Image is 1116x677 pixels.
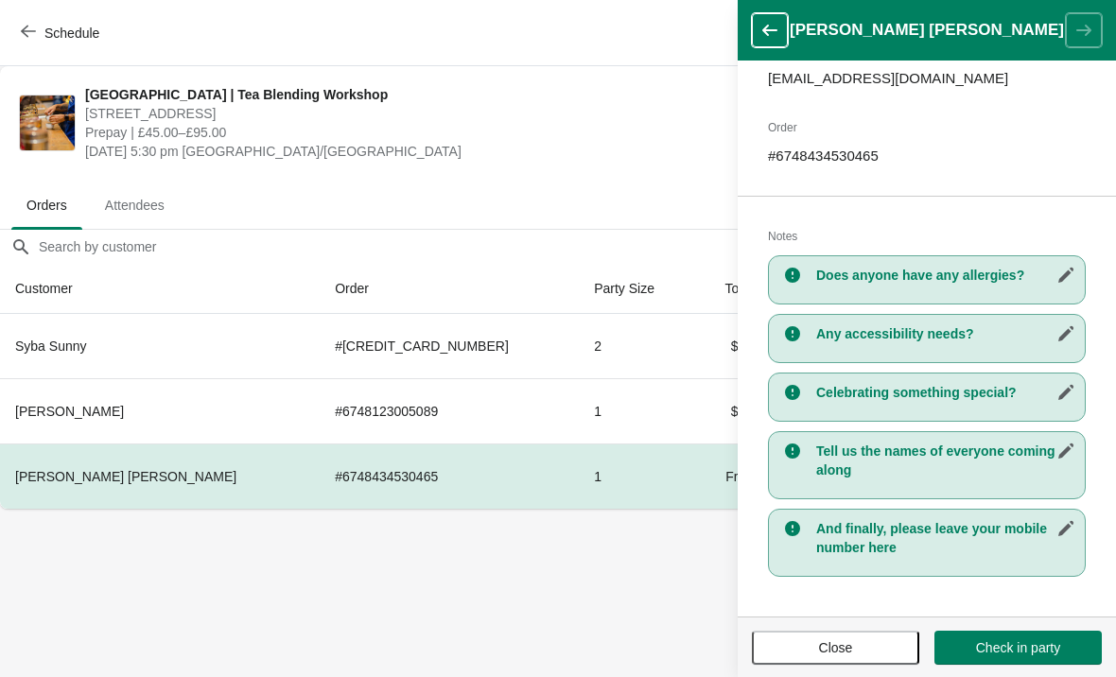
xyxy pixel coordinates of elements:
h1: [PERSON_NAME] [PERSON_NAME] [788,21,1066,40]
h2: Notes [768,227,1086,246]
span: [PERSON_NAME] [15,404,124,419]
td: 1 [579,378,694,443]
span: [DATE] 5:30 pm [GEOGRAPHIC_DATA]/[GEOGRAPHIC_DATA] [85,142,767,161]
th: Total [694,264,768,314]
th: Order [320,264,579,314]
h3: Tell us the names of everyone coming along [816,442,1075,479]
td: Free [694,443,768,509]
h3: Celebrating something special? [816,383,1075,402]
span: Schedule [44,26,99,41]
input: Search by customer [38,230,1116,264]
span: Syba Sunny [15,338,87,354]
td: $90 [694,314,768,378]
td: $65 [694,378,768,443]
img: London Covent Garden | Tea Blending Workshop [20,95,75,150]
span: Check in party [976,640,1060,655]
h2: Order [768,118,1086,137]
button: Check in party [934,631,1102,665]
h3: Any accessibility needs? [816,324,1075,343]
span: Prepay | £45.00–£95.00 [85,123,767,142]
span: Close [819,640,853,655]
td: # 6748123005089 [320,378,579,443]
td: 2 [579,314,694,378]
span: Orders [11,188,82,222]
button: Schedule [9,16,114,50]
h3: Does anyone have any allergies? [816,266,1075,285]
span: [PERSON_NAME] [PERSON_NAME] [15,469,236,484]
td: # 6748434530465 [320,443,579,509]
span: [STREET_ADDRESS] [85,104,767,123]
td: # [CREDIT_CARD_NUMBER] [320,314,579,378]
button: Close [752,631,919,665]
th: Party Size [579,264,694,314]
span: [GEOGRAPHIC_DATA] | Tea Blending Workshop [85,85,767,104]
h3: And finally, please leave your mobile number here [816,519,1075,557]
p: [EMAIL_ADDRESS][DOMAIN_NAME] [768,69,1086,88]
span: Attendees [90,188,180,222]
td: 1 [579,443,694,509]
p: # 6748434530465 [768,147,1086,165]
